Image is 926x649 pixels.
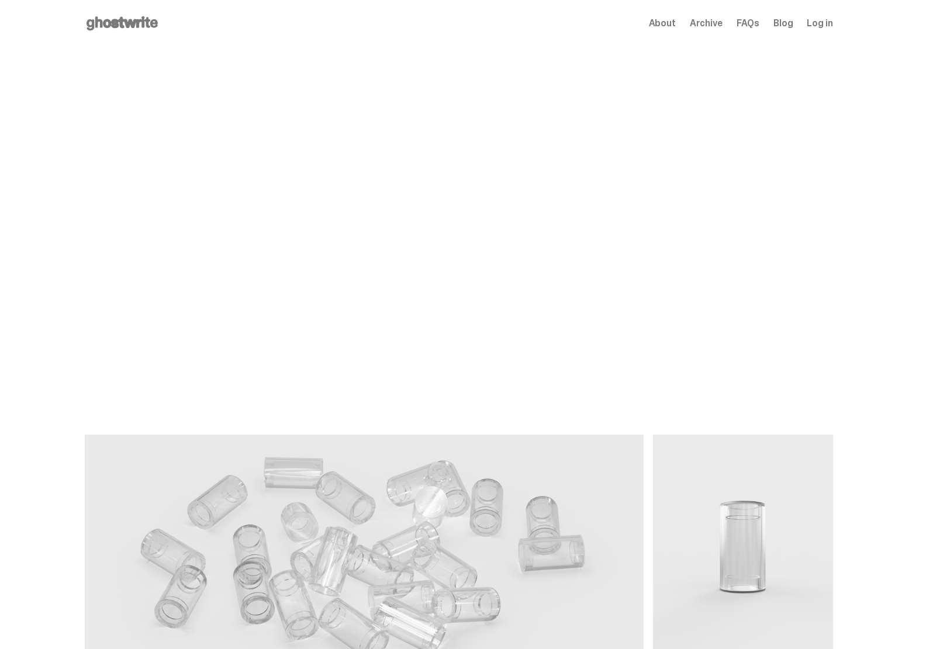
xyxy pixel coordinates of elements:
span: Archived [99,268,138,277]
a: Blog [773,19,793,28]
a: FAQs [737,19,759,28]
a: About [649,19,676,28]
p: This was the first ghostwrite x MLB blind box ever created. The first MLB rookie ghosts. The firs... [85,321,389,353]
a: Archive [690,19,723,28]
h2: MLB "Game Face" [85,289,389,317]
a: Log in [807,19,832,28]
a: View the Recap [85,372,188,397]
